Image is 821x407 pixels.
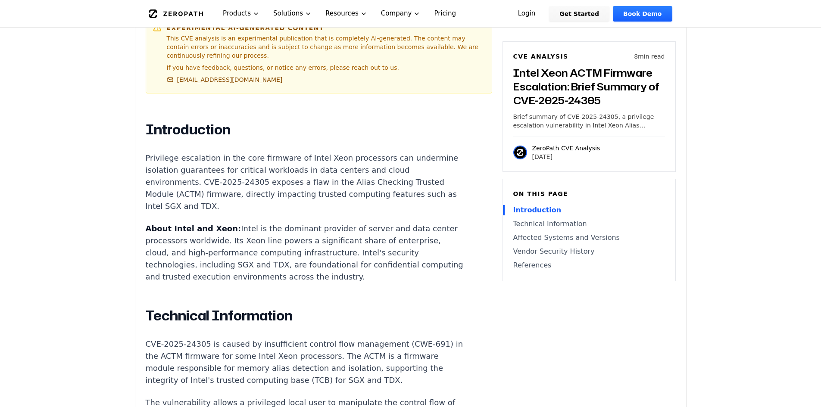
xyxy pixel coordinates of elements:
[532,144,600,152] p: ZeroPath CVE Analysis
[513,66,665,107] h3: Intel Xeon ACTM Firmware Escalation: Brief Summary of CVE-2025-24305
[513,233,665,243] a: Affected Systems and Versions
[146,223,466,283] p: Intel is the dominant provider of server and data center processors worldwide. Its Xeon line powe...
[513,146,527,159] img: ZeroPath CVE Analysis
[513,260,665,270] a: References
[146,307,466,324] h2: Technical Information
[513,52,568,61] h6: CVE Analysis
[634,52,665,61] p: 8 min read
[167,24,485,32] h6: Experimental AI-Generated Content
[146,121,466,138] h2: Introduction
[146,224,241,233] strong: About Intel and Xeon:
[613,6,672,22] a: Book Demo
[167,34,485,60] p: This CVE analysis is an experimental publication that is completely AI-generated. The content may...
[513,205,665,215] a: Introduction
[513,246,665,257] a: Vendor Security History
[146,152,466,212] p: Privilege escalation in the core firmware of Intel Xeon processors can undermine isolation guaran...
[513,190,665,198] h6: On this page
[532,152,600,161] p: [DATE]
[513,112,665,130] p: Brief summary of CVE-2025-24305, a privilege escalation vulnerability in Intel Xeon Alias Checkin...
[167,75,283,84] a: [EMAIL_ADDRESS][DOMAIN_NAME]
[513,219,665,229] a: Technical Information
[167,63,485,72] p: If you have feedback, questions, or notice any errors, please reach out to us.
[508,6,546,22] a: Login
[146,338,466,386] p: CVE-2025-24305 is caused by insufficient control flow management (CWE-691) in the ACTM firmware f...
[549,6,609,22] a: Get Started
